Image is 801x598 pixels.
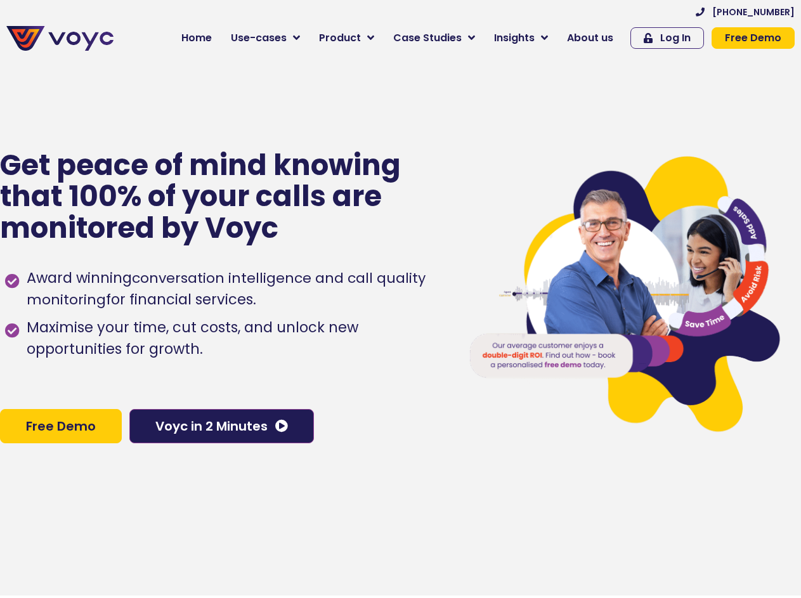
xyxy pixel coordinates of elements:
a: Product [309,25,384,51]
a: Log In [630,27,704,49]
span: Case Studies [393,30,462,46]
a: Use-cases [221,25,309,51]
a: Free Demo [712,27,795,49]
span: Use-cases [231,30,287,46]
span: [PHONE_NUMBER] [712,8,795,16]
span: Insights [494,30,535,46]
span: Free Demo [26,420,96,432]
span: Log In [660,33,691,43]
a: About us [557,25,623,51]
h1: conversation intelligence and call quality monitoring [27,268,426,309]
span: Voyc in 2 Minutes [155,420,268,432]
a: Home [172,25,221,51]
span: Home [181,30,212,46]
a: [PHONE_NUMBER] [696,8,795,16]
span: Maximise your time, cut costs, and unlock new opportunities for growth. [23,317,444,360]
a: Voyc in 2 Minutes [129,409,314,443]
span: Product [319,30,361,46]
img: voyc-full-logo [6,26,114,51]
a: Case Studies [384,25,485,51]
span: Award winning for financial services. [23,268,444,311]
span: About us [567,30,613,46]
span: Free Demo [725,33,781,43]
a: Insights [485,25,557,51]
